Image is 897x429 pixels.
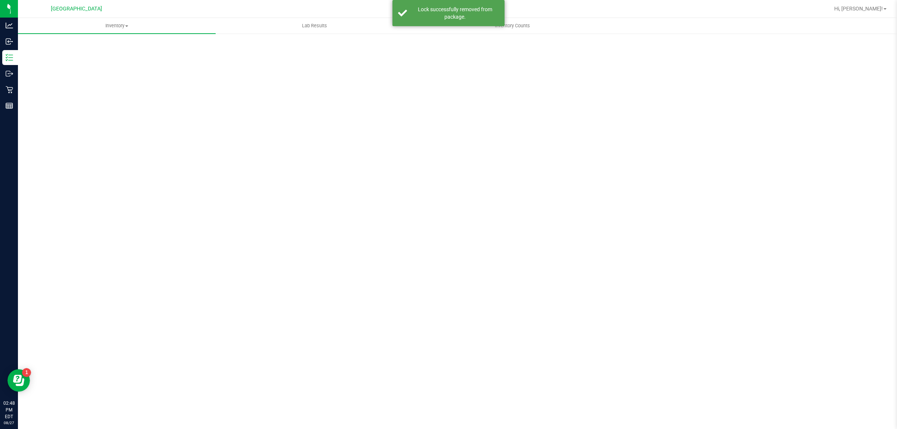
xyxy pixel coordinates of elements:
div: Lock successfully removed from package. [411,6,499,21]
inline-svg: Outbound [6,70,13,77]
inline-svg: Reports [6,102,13,109]
inline-svg: Analytics [6,22,13,29]
span: Hi, [PERSON_NAME]! [834,6,883,12]
iframe: Resource center unread badge [22,368,31,377]
span: [GEOGRAPHIC_DATA] [51,6,102,12]
p: 08/27 [3,420,15,426]
a: Inventory [18,18,216,34]
span: Inventory [18,22,216,29]
p: 02:48 PM EDT [3,400,15,420]
a: Lab Results [216,18,413,34]
iframe: Resource center [7,369,30,392]
inline-svg: Inbound [6,38,13,45]
inline-svg: Inventory [6,54,13,61]
inline-svg: Retail [6,86,13,93]
span: Lab Results [292,22,337,29]
a: Inventory Counts [413,18,611,34]
span: Inventory Counts [485,22,540,29]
